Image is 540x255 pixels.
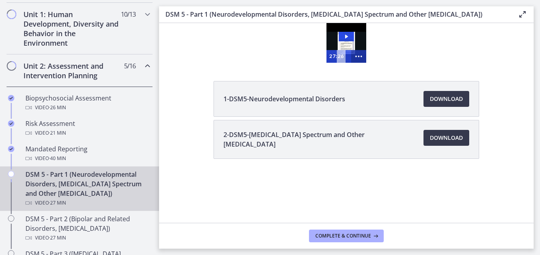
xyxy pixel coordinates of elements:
div: Video [25,128,150,138]
div: Mandated Reporting [25,144,150,163]
button: Show more buttons [192,27,207,40]
h2: Unit 1: Human Development, Diversity and Behavior in the Environment [23,10,120,48]
span: · 27 min [49,198,66,208]
i: Completed [8,146,14,152]
div: Video [25,233,150,243]
div: Video [25,103,150,112]
span: Complete & continue [315,233,371,239]
h2: Unit 2: Assessment and Intervention Planning [23,61,120,80]
span: 10 / 13 [121,10,136,19]
span: · 26 min [49,103,66,112]
span: 2-DSM5-[MEDICAL_DATA] Spectrum and Other [MEDICAL_DATA] [223,130,414,149]
div: Biopsychosocial Assessment [25,93,150,112]
h3: DSM 5 - Part 1 (Neurodevelopmental Disorders, [MEDICAL_DATA] Spectrum and Other [MEDICAL_DATA]) [165,10,505,19]
div: Video [25,198,150,208]
div: Risk Assessment [25,119,150,138]
iframe: Video Lesson [159,23,534,63]
div: Video [25,154,150,163]
div: DSM 5 - Part 1 (Neurodevelopmental Disorders, [MEDICAL_DATA] Spectrum and Other [MEDICAL_DATA]) [25,170,150,208]
div: Playbar [182,27,188,40]
i: Completed [8,95,14,101]
span: Download [430,133,463,143]
div: DSM 5 - Part 2 (Bipolar and Related Disorders, [MEDICAL_DATA]) [25,214,150,243]
span: 5 / 16 [124,61,136,71]
button: Complete & continue [309,230,384,242]
span: · 21 min [49,128,66,138]
i: Completed [8,120,14,127]
span: · 27 min [49,233,66,243]
a: Download [423,91,469,107]
span: Download [430,94,463,104]
span: 1-DSM5-Neurodevelopmental Disorders [223,94,345,104]
span: · 40 min [49,154,66,163]
a: Download [423,130,469,146]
